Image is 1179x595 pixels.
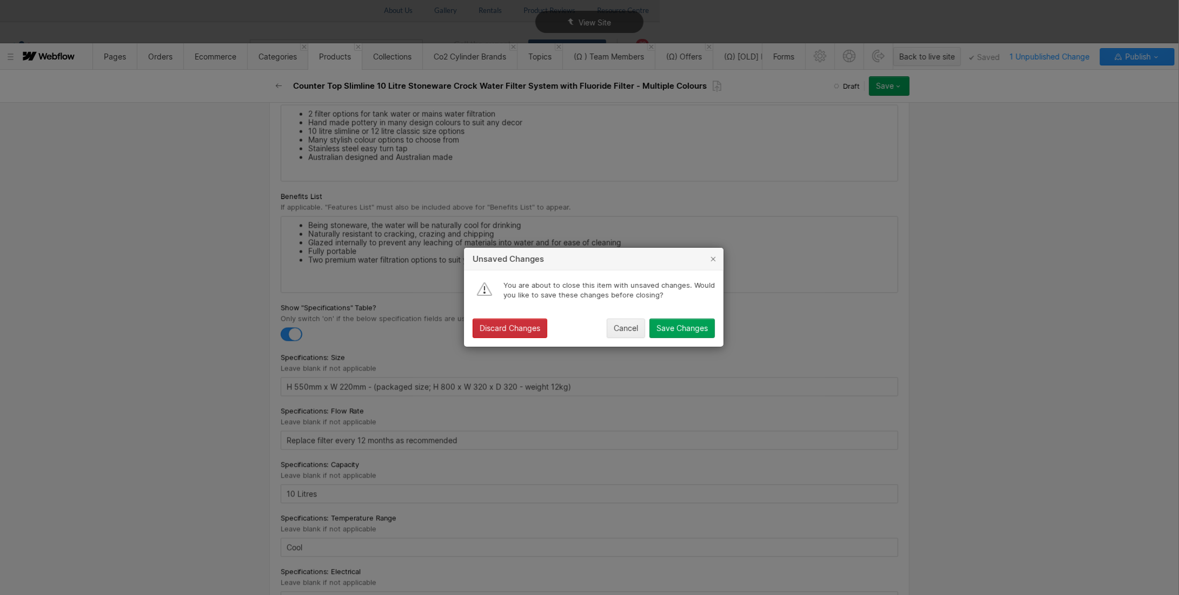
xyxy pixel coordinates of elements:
div: Cancel [614,325,638,333]
div: Unsaved Changes [464,255,705,263]
div: Save Changes [657,325,708,333]
div: You are about to close this item with unsaved changes. Would you like to save these changes befor... [504,281,715,300]
div: Discard Changes [480,325,540,333]
button: Cancel [607,319,645,339]
button: Save Changes [650,319,715,339]
span: Text us [4,26,34,36]
button: Discard Changes [473,319,547,339]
